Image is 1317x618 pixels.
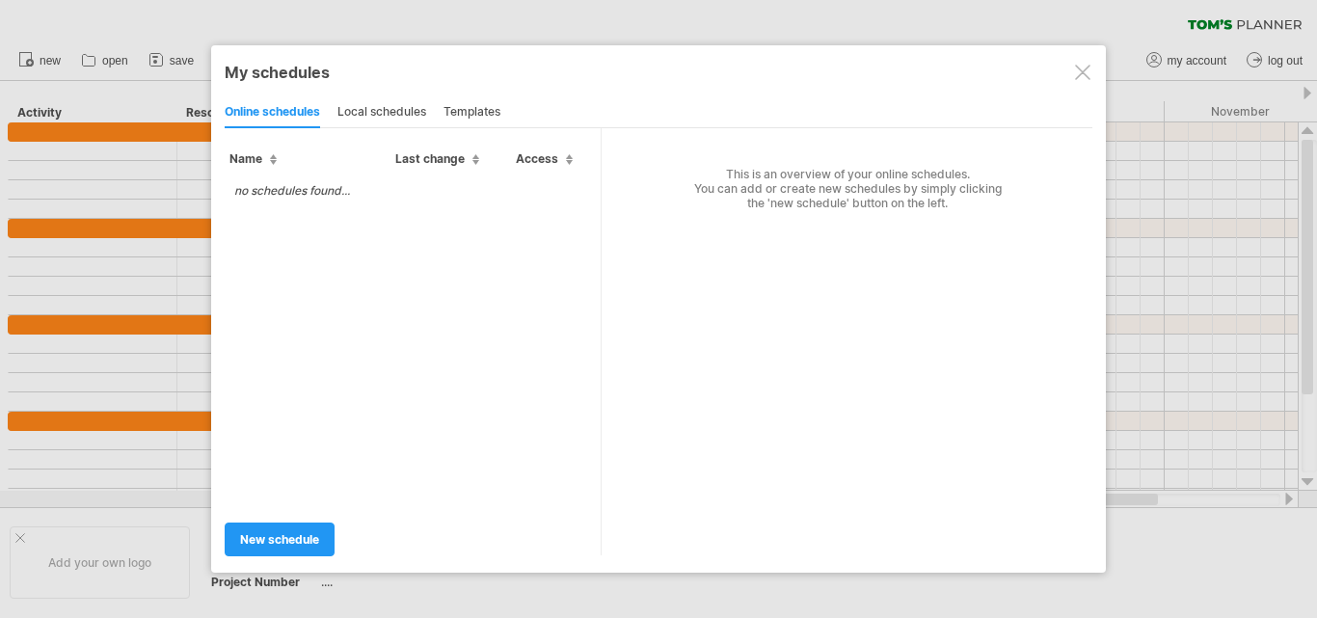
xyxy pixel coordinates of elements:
[516,151,573,166] span: Access
[225,63,1092,82] div: My schedules
[225,174,360,207] td: no schedules found...
[225,97,320,128] div: online schedules
[240,532,319,547] span: new schedule
[395,151,479,166] span: Last change
[337,97,426,128] div: local schedules
[602,128,1080,210] div: This is an overview of your online schedules. You can add or create new schedules by simply click...
[443,97,500,128] div: templates
[229,151,277,166] span: Name
[225,523,335,556] a: new schedule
